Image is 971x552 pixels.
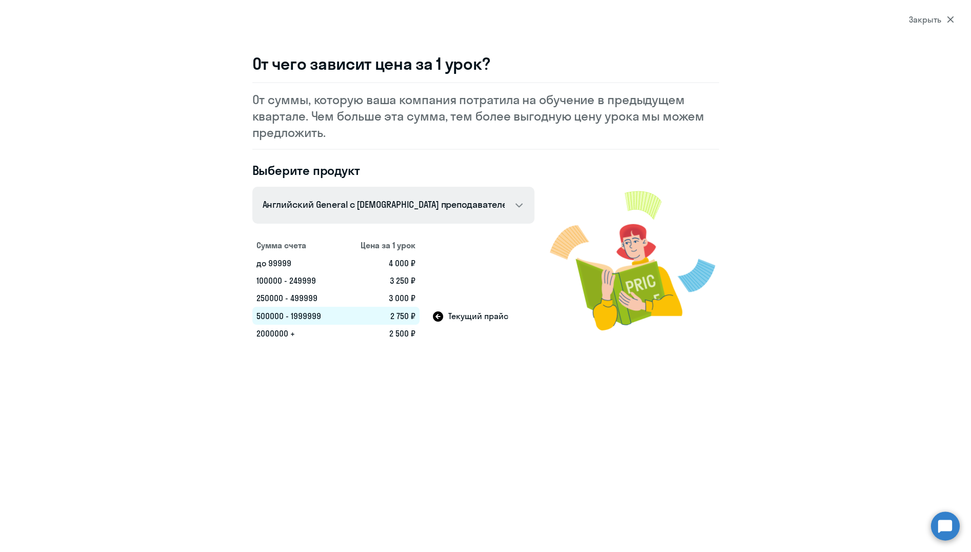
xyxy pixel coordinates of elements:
td: 2000000 + [252,325,342,342]
td: 3 250 ₽ [342,272,420,289]
td: 3 000 ₽ [342,289,420,307]
td: 2 500 ₽ [342,325,420,342]
td: 100000 - 249999 [252,272,342,289]
td: 250000 - 499999 [252,289,342,307]
div: Закрыть [909,13,954,26]
td: 500000 - 1999999 [252,307,342,325]
p: От суммы, которую ваша компания потратила на обучение в предыдущем квартале. Чем больше эта сумма... [252,91,719,141]
img: modal-image.png [550,179,719,342]
td: 2 750 ₽ [342,307,420,325]
td: Текущий прайс [420,307,534,325]
th: Сумма счета [252,236,342,254]
th: Цена за 1 урок [342,236,420,254]
h4: Выберите продукт [252,162,534,179]
h3: От чего зависит цена за 1 урок? [252,53,719,74]
td: 4 000 ₽ [342,254,420,272]
td: до 99999 [252,254,342,272]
